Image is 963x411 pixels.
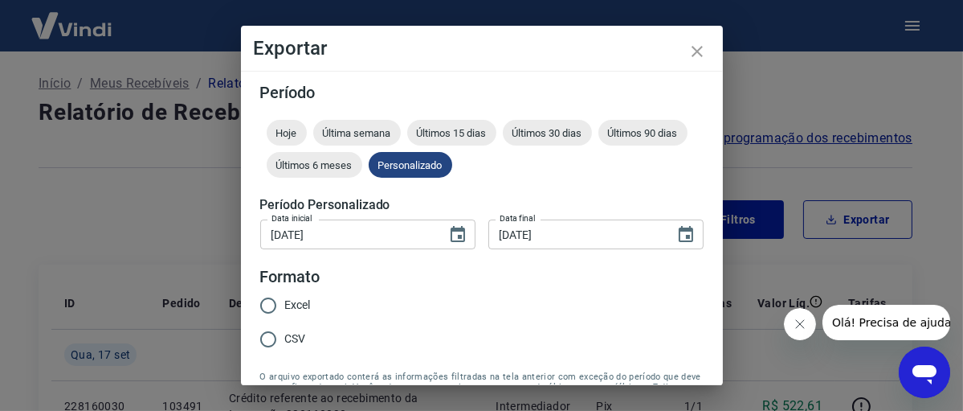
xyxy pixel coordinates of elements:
[822,305,950,340] iframe: Mensagem da empresa
[503,127,592,139] span: Últimos 30 dias
[267,159,362,171] span: Últimos 6 meses
[260,372,704,403] span: O arquivo exportado conterá as informações filtradas na tela anterior com exceção do período que ...
[407,120,496,146] div: Últimos 15 dias
[598,127,688,139] span: Últimos 90 dias
[10,11,135,24] span: Olá! Precisa de ajuda?
[267,127,307,139] span: Hoje
[899,347,950,398] iframe: Botão para abrir a janela de mensagens
[503,120,592,146] div: Últimos 30 dias
[271,212,312,224] label: Data inicial
[500,212,536,224] label: Data final
[285,331,306,347] span: CSV
[442,219,474,251] button: Choose date, selected date is 16 de set de 2025
[254,39,710,58] h4: Exportar
[369,152,452,178] div: Personalizado
[670,219,702,251] button: Choose date, selected date is 17 de set de 2025
[285,297,311,314] span: Excel
[260,265,320,289] legend: Formato
[369,159,452,171] span: Personalizado
[267,120,307,146] div: Hoje
[313,127,401,139] span: Última semana
[784,308,816,340] iframe: Fechar mensagem
[267,152,362,178] div: Últimos 6 meses
[313,120,401,146] div: Última semana
[260,220,435,249] input: DD/MM/YYYY
[407,127,496,139] span: Últimos 15 dias
[260,197,704,213] h5: Período Personalizado
[598,120,688,146] div: Últimos 90 dias
[678,32,716,71] button: close
[260,84,704,101] h5: Período
[488,220,663,249] input: DD/MM/YYYY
